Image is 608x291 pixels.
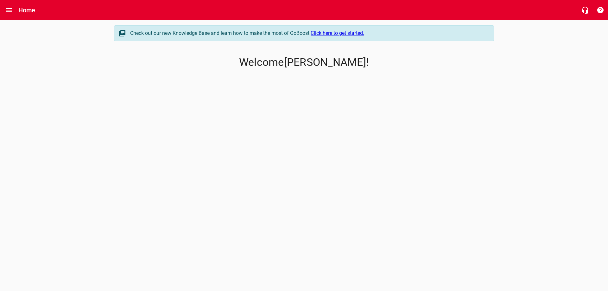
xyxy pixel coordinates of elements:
[578,3,593,18] button: Live Chat
[2,3,17,18] button: Open drawer
[114,56,494,69] p: Welcome [PERSON_NAME] !
[130,29,487,37] div: Check out our new Knowledge Base and learn how to make the most of GoBoost.
[18,5,35,15] h6: Home
[311,30,364,36] a: Click here to get started.
[593,3,608,18] button: Support Portal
